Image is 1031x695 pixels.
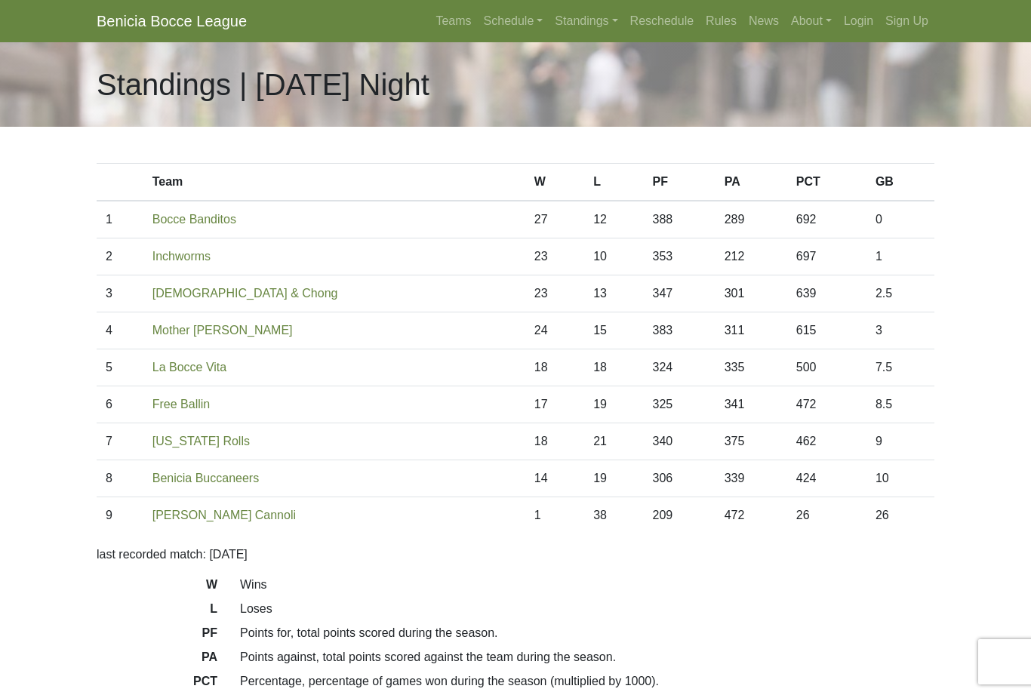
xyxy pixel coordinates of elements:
[866,275,934,312] td: 2.5
[716,386,787,423] td: 341
[525,497,584,534] td: 1
[838,6,879,36] a: Login
[866,201,934,238] td: 0
[716,164,787,201] th: PA
[716,497,787,534] td: 472
[525,201,584,238] td: 27
[85,600,229,624] dt: L
[866,238,934,275] td: 1
[584,312,643,349] td: 15
[866,349,934,386] td: 7.5
[644,312,716,349] td: 383
[97,201,143,238] td: 1
[525,386,584,423] td: 17
[97,66,429,103] h1: Standings | [DATE] Night
[152,324,293,337] a: Mother [PERSON_NAME]
[716,460,787,497] td: 339
[866,312,934,349] td: 3
[152,213,236,226] a: Bocce Banditos
[97,546,934,564] p: last recorded match: [DATE]
[787,460,866,497] td: 424
[879,6,934,36] a: Sign Up
[152,361,226,374] a: La Bocce Vita
[97,349,143,386] td: 5
[644,497,716,534] td: 209
[229,672,946,690] dd: Percentage, percentage of games won during the season (multiplied by 1000).
[716,201,787,238] td: 289
[584,460,643,497] td: 19
[429,6,477,36] a: Teams
[97,460,143,497] td: 8
[644,275,716,312] td: 347
[716,312,787,349] td: 311
[229,576,946,594] dd: Wins
[785,6,838,36] a: About
[644,349,716,386] td: 324
[584,423,643,460] td: 21
[787,238,866,275] td: 697
[700,6,743,36] a: Rules
[866,460,934,497] td: 10
[787,423,866,460] td: 462
[229,648,946,666] dd: Points against, total points scored against the team during the season.
[584,497,643,534] td: 38
[525,238,584,275] td: 23
[97,238,143,275] td: 2
[584,386,643,423] td: 19
[584,349,643,386] td: 18
[716,275,787,312] td: 301
[85,576,229,600] dt: W
[525,423,584,460] td: 18
[152,435,250,447] a: [US_STATE] Rolls
[143,164,525,201] th: Team
[97,497,143,534] td: 9
[716,423,787,460] td: 375
[716,238,787,275] td: 212
[525,312,584,349] td: 24
[229,624,946,642] dd: Points for, total points scored during the season.
[716,349,787,386] td: 335
[97,423,143,460] td: 7
[97,386,143,423] td: 6
[525,349,584,386] td: 18
[584,238,643,275] td: 10
[644,238,716,275] td: 353
[743,6,785,36] a: News
[152,472,259,484] a: Benicia Buccaneers
[525,275,584,312] td: 23
[644,164,716,201] th: PF
[866,497,934,534] td: 26
[787,164,866,201] th: PCT
[787,349,866,386] td: 500
[866,164,934,201] th: GB
[787,386,866,423] td: 472
[525,460,584,497] td: 14
[584,164,643,201] th: L
[644,201,716,238] td: 388
[97,6,247,36] a: Benicia Bocce League
[866,423,934,460] td: 9
[97,312,143,349] td: 4
[152,287,338,300] a: [DEMOGRAPHIC_DATA] & Chong
[866,386,934,423] td: 8.5
[152,509,296,521] a: [PERSON_NAME] Cannoli
[644,386,716,423] td: 325
[644,423,716,460] td: 340
[152,398,210,411] a: Free Ballin
[229,600,946,618] dd: Loses
[584,201,643,238] td: 12
[525,164,584,201] th: W
[478,6,549,36] a: Schedule
[787,201,866,238] td: 692
[644,460,716,497] td: 306
[152,250,211,263] a: Inchworms
[549,6,623,36] a: Standings
[85,624,229,648] dt: PF
[97,275,143,312] td: 3
[584,275,643,312] td: 13
[85,648,229,672] dt: PA
[787,275,866,312] td: 639
[787,497,866,534] td: 26
[787,312,866,349] td: 615
[624,6,700,36] a: Reschedule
